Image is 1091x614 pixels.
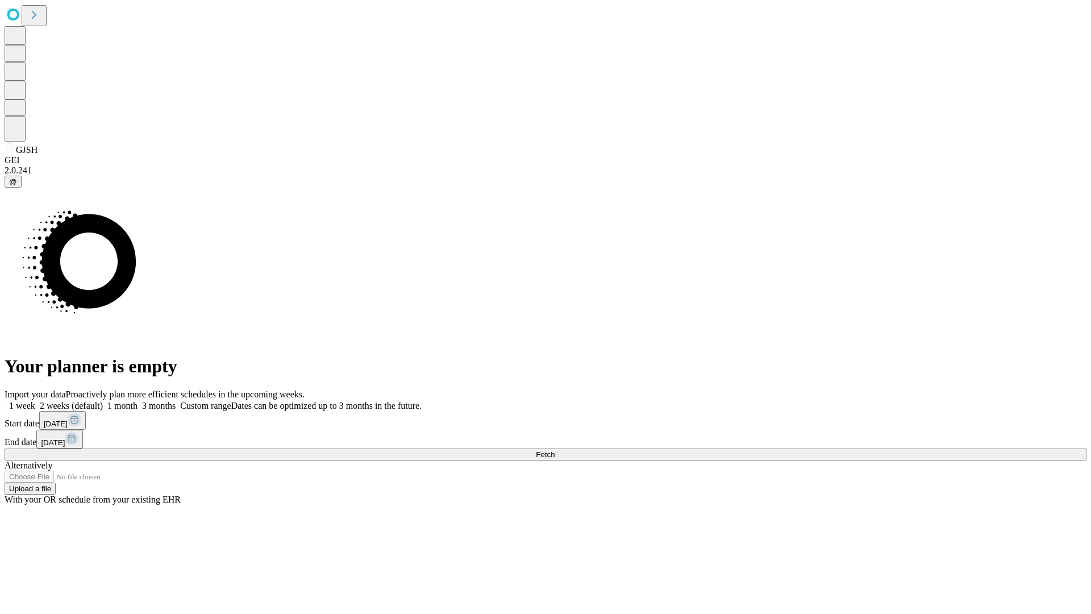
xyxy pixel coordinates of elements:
span: [DATE] [41,438,65,447]
div: 2.0.241 [5,165,1086,176]
div: End date [5,430,1086,449]
span: 3 months [142,401,176,410]
span: With your OR schedule from your existing EHR [5,495,181,504]
h1: Your planner is empty [5,356,1086,377]
div: GEI [5,155,1086,165]
span: Fetch [536,450,555,459]
span: Import your data [5,389,66,399]
button: Upload a file [5,483,56,495]
div: Start date [5,411,1086,430]
button: [DATE] [36,430,83,449]
span: [DATE] [44,420,68,428]
span: 1 week [9,401,35,410]
span: Alternatively [5,460,52,470]
button: [DATE] [39,411,86,430]
span: Proactively plan more efficient schedules in the upcoming weeks. [66,389,305,399]
span: Dates can be optimized up to 3 months in the future. [231,401,422,410]
span: @ [9,177,17,186]
button: @ [5,176,22,188]
span: 2 weeks (default) [40,401,103,410]
button: Fetch [5,449,1086,460]
span: GJSH [16,145,38,155]
span: Custom range [180,401,231,410]
span: 1 month [107,401,138,410]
